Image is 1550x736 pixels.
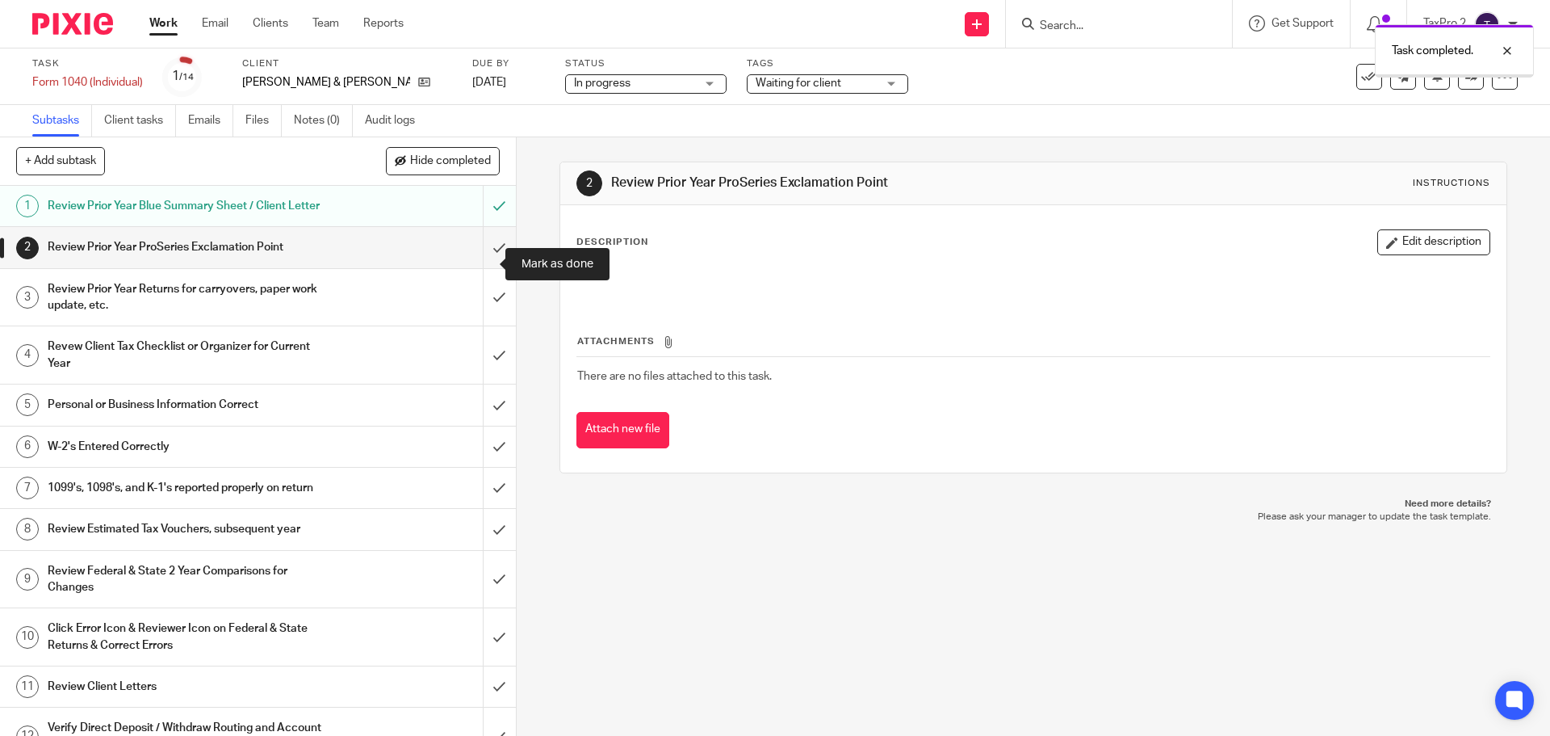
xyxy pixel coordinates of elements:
[576,170,602,196] div: 2
[32,57,143,70] label: Task
[48,435,327,459] h1: W-2's Entered Correctly
[16,518,39,540] div: 8
[16,435,39,458] div: 6
[756,78,841,89] span: Waiting for client
[48,616,327,658] h1: Click Error Icon & Reviewer Icon on Federal & State Returns & Correct Errors
[48,277,327,318] h1: Review Prior Year Returns for carryovers, paper work update, etc.
[16,147,105,175] button: + Add subtask
[574,78,630,89] span: In progress
[16,286,39,309] div: 3
[386,147,500,175] button: Hide completed
[577,371,772,382] span: There are no files attached to this task.
[747,57,908,70] label: Tags
[294,105,353,137] a: Notes (0)
[202,15,228,32] a: Email
[1392,43,1473,59] p: Task completed.
[1377,229,1490,255] button: Edit description
[48,517,327,541] h1: Review Estimated Tax Vouchers, subsequent year
[1474,11,1500,37] img: svg%3E
[577,337,655,346] span: Attachments
[16,237,39,259] div: 2
[363,15,404,32] a: Reports
[32,13,113,35] img: Pixie
[1413,177,1490,190] div: Instructions
[48,235,327,259] h1: Review Prior Year ProSeries Exclamation Point
[48,194,327,218] h1: Review Prior Year Blue Summary Sheet / Client Letter
[245,105,282,137] a: Files
[472,57,545,70] label: Due by
[172,67,194,86] div: 1
[104,105,176,137] a: Client tasks
[312,15,339,32] a: Team
[16,675,39,698] div: 11
[576,236,648,249] p: Description
[48,476,327,500] h1: 1099's, 1098's, and K-1's reported properly on return
[16,195,39,217] div: 1
[242,57,452,70] label: Client
[576,498,1490,511] p: Need more details?
[16,477,39,499] div: 7
[16,344,39,367] div: 4
[242,74,410,90] p: [PERSON_NAME] & [PERSON_NAME]
[253,15,288,32] a: Clients
[576,412,669,448] button: Attach new file
[48,393,327,417] h1: Personal or Business Information Correct
[16,393,39,416] div: 5
[365,105,427,137] a: Audit logs
[149,15,178,32] a: Work
[472,77,506,88] span: [DATE]
[576,511,1490,524] p: Please ask your manager to update the task template.
[410,155,491,168] span: Hide completed
[16,568,39,591] div: 9
[48,334,327,376] h1: Revew Client Tax Checklist or Organizer for Current Year
[188,105,233,137] a: Emails
[48,559,327,600] h1: Review Federal & State 2 Year Comparisons for Changes
[32,105,92,137] a: Subtasks
[32,74,143,90] div: Form 1040 (Individual)
[611,175,1068,191] h1: Review Prior Year ProSeries Exclamation Point
[16,626,39,649] div: 10
[48,675,327,699] h1: Review Client Letters
[179,73,194,82] small: /14
[565,57,727,70] label: Status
